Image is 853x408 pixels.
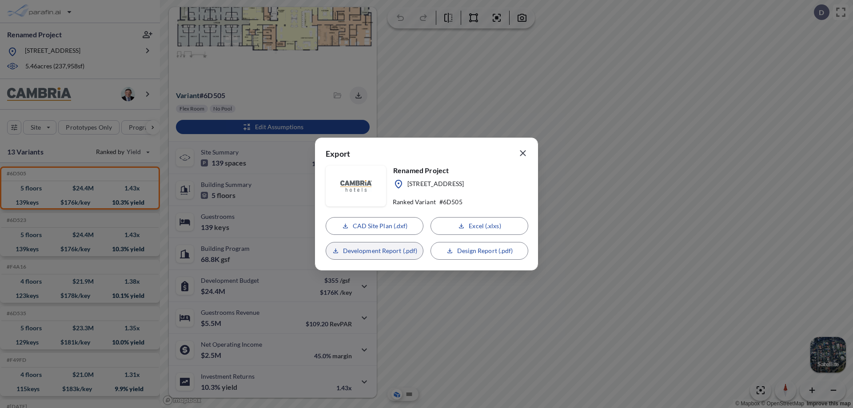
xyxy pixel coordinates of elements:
[430,242,528,260] button: Design Report (.pdf)
[430,217,528,235] button: Excel (.xlxs)
[407,179,464,190] p: [STREET_ADDRESS]
[439,198,462,206] p: # 6D505
[340,180,372,191] img: floorplanBranLogoPlug
[326,242,423,260] button: Development Report (.pdf)
[353,222,408,230] p: CAD Site Plan (.dxf)
[393,166,464,175] p: Renamed Project
[326,148,350,162] p: Export
[469,222,501,230] p: Excel (.xlxs)
[457,246,513,255] p: Design Report (.pdf)
[393,198,436,206] p: Ranked Variant
[343,246,418,255] p: Development Report (.pdf)
[326,217,423,235] button: CAD Site Plan (.dxf)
